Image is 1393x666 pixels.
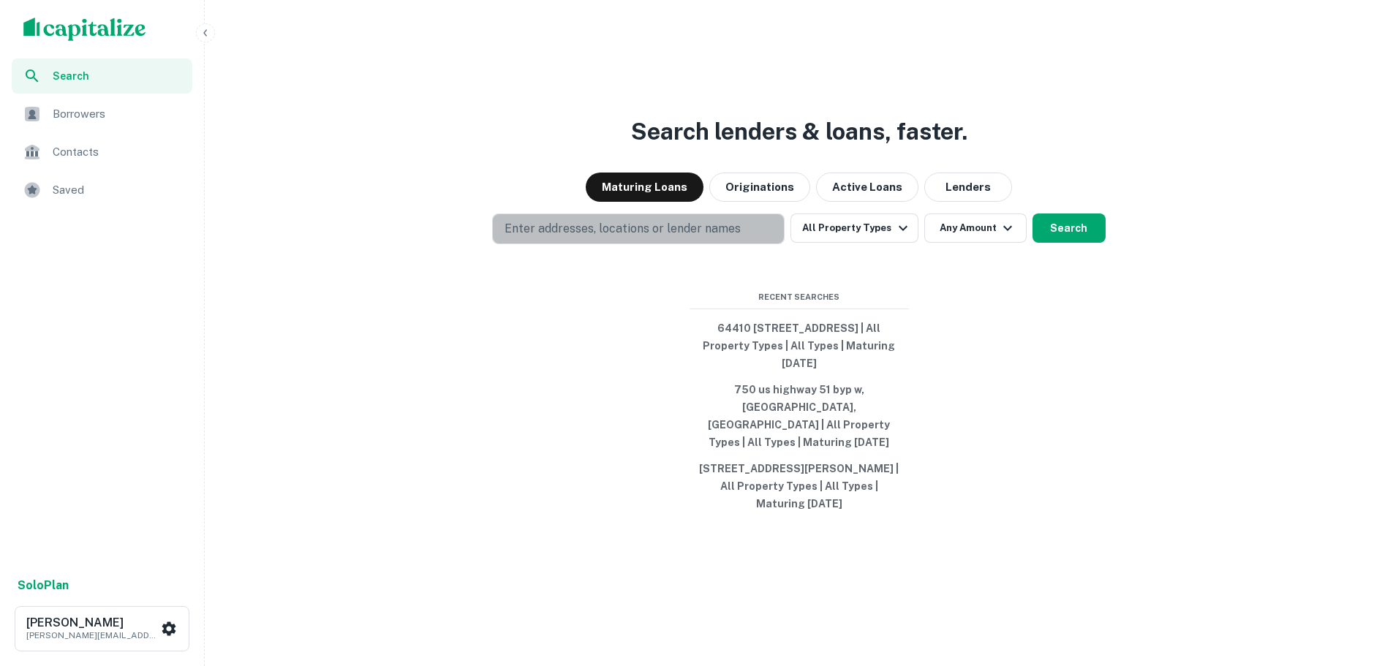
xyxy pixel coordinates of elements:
span: Recent Searches [690,291,909,303]
button: 750 us highway 51 byp w, [GEOGRAPHIC_DATA], [GEOGRAPHIC_DATA] | All Property Types | All Types | ... [690,376,909,455]
button: 64410 [STREET_ADDRESS] | All Property Types | All Types | Maturing [DATE] [690,315,909,376]
strong: Solo Plan [18,578,69,592]
a: Saved [12,173,192,208]
h6: [PERSON_NAME] [26,617,158,629]
button: [STREET_ADDRESS][PERSON_NAME] | All Property Types | All Types | Maturing [DATE] [690,455,909,517]
button: [PERSON_NAME][PERSON_NAME][EMAIL_ADDRESS][DOMAIN_NAME] [15,606,189,651]
button: Originations [709,173,810,202]
span: Borrowers [53,105,184,123]
button: Enter addresses, locations or lender names [492,213,785,244]
button: All Property Types [790,213,918,243]
a: Contacts [12,135,192,170]
button: Maturing Loans [586,173,703,202]
span: Saved [53,181,184,199]
a: SoloPlan [18,577,69,594]
button: Lenders [924,173,1012,202]
button: Active Loans [816,173,918,202]
button: Any Amount [924,213,1027,243]
a: Search [12,58,192,94]
p: Enter addresses, locations or lender names [505,220,741,238]
span: Search [53,68,184,84]
a: Borrowers [12,97,192,132]
iframe: Chat Widget [1320,549,1393,619]
h3: Search lenders & loans, faster. [631,114,967,149]
button: Search [1033,213,1106,243]
p: [PERSON_NAME][EMAIL_ADDRESS][DOMAIN_NAME] [26,629,158,642]
span: Contacts [53,143,184,161]
img: capitalize-logo.png [23,18,146,41]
